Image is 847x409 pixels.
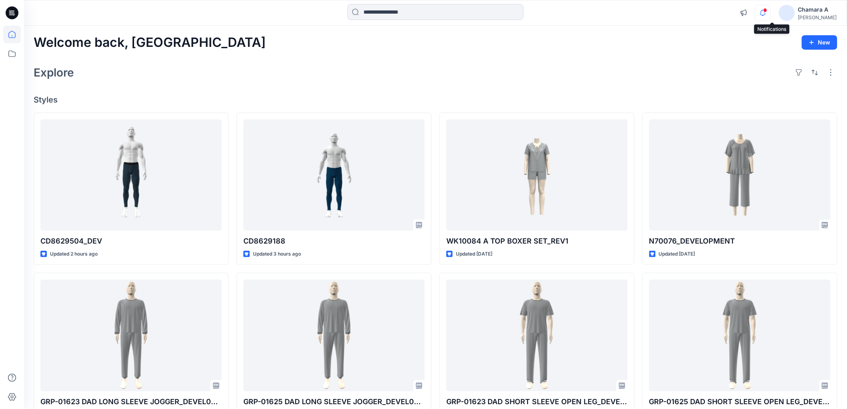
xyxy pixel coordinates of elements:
h2: Welcome back, [GEOGRAPHIC_DATA] [34,35,266,50]
p: Updated [DATE] [456,250,492,258]
a: GRP-01623 DAD LONG SLEEVE JOGGER_DEVEL0PMENT [40,280,222,391]
a: WK10084 A TOP BOXER SET_REV1 [446,119,628,231]
p: CD8629504_DEV [40,236,222,247]
h2: Explore [34,66,74,79]
p: GRP-01623 DAD SHORT SLEEVE OPEN LEG_DEVELOPMENT [446,396,628,407]
div: [PERSON_NAME] [798,14,837,20]
p: WK10084 A TOP BOXER SET_REV1 [446,236,628,247]
a: GRP-01625 DAD LONG SLEEVE JOGGER_DEVEL0PMENT [243,280,425,391]
a: CD8629504_DEV [40,119,222,231]
a: N70076_DEVELOPMENT [649,119,831,231]
img: avatar [779,5,795,21]
p: CD8629188 [243,236,425,247]
p: Updated [DATE] [659,250,695,258]
div: Chamara A [798,5,837,14]
p: Updated 3 hours ago [253,250,301,258]
p: GRP-01625 DAD LONG SLEEVE JOGGER_DEVEL0PMENT [243,396,425,407]
a: GRP-01625 DAD SHORT SLEEVE OPEN LEG_DEVELOPMENT [649,280,831,391]
h4: Styles [34,95,837,105]
p: GRP-01623 DAD LONG SLEEVE JOGGER_DEVEL0PMENT [40,396,222,407]
a: GRP-01623 DAD SHORT SLEEVE OPEN LEG_DEVELOPMENT [446,280,628,391]
p: N70076_DEVELOPMENT [649,236,831,247]
a: CD8629188 [243,119,425,231]
p: GRP-01625 DAD SHORT SLEEVE OPEN LEG_DEVELOPMENT [649,396,831,407]
button: New [802,35,837,50]
p: Updated 2 hours ago [50,250,98,258]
